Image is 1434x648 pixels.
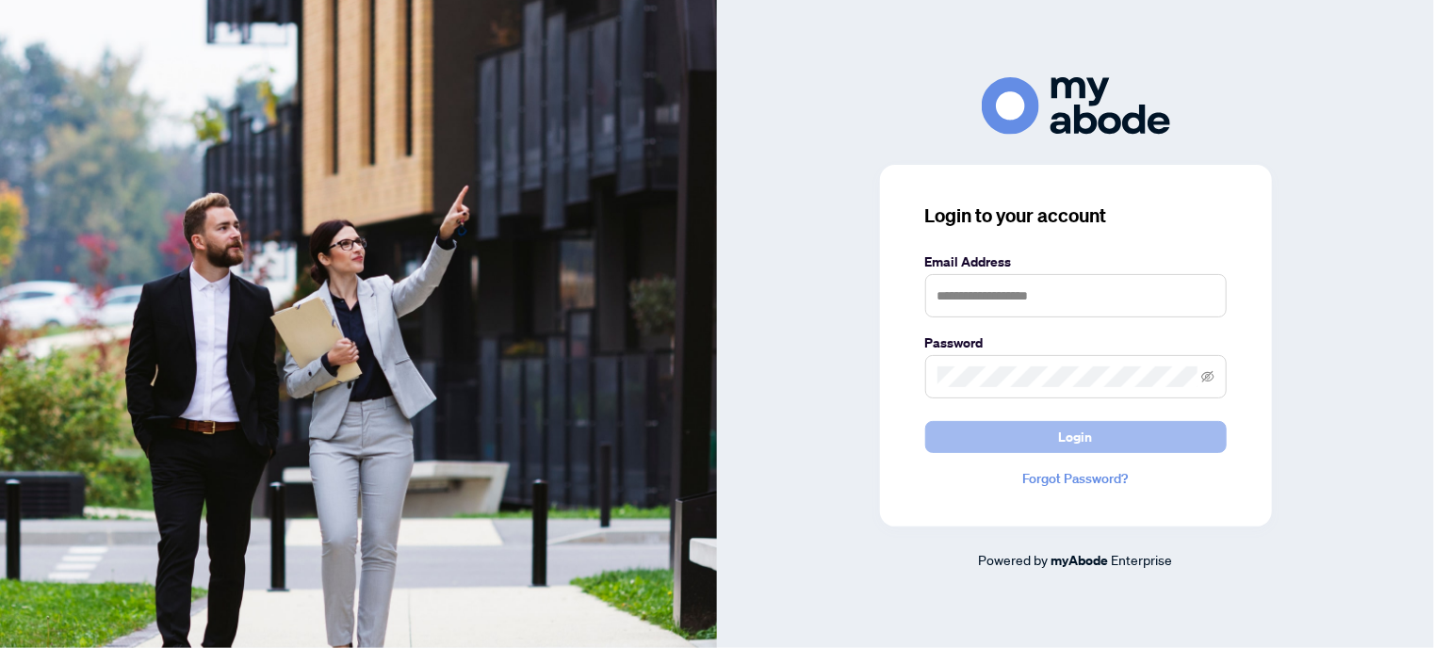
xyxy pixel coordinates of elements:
[982,77,1170,135] img: ma-logo
[1059,422,1093,452] span: Login
[925,202,1227,229] h3: Login to your account
[925,332,1227,353] label: Password
[1112,551,1173,568] span: Enterprise
[1051,550,1109,571] a: myAbode
[979,551,1049,568] span: Powered by
[925,421,1227,453] button: Login
[925,251,1227,272] label: Email Address
[1201,370,1214,383] span: eye-invisible
[925,468,1227,489] a: Forgot Password?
